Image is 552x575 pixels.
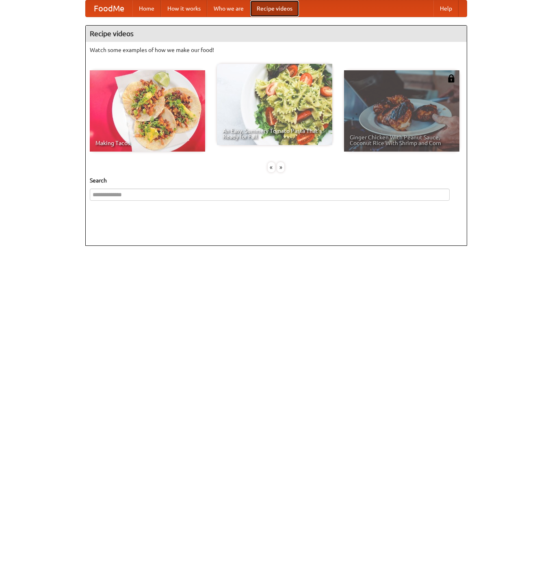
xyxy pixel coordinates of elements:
p: Watch some examples of how we make our food! [90,46,463,54]
a: FoodMe [86,0,132,17]
a: Recipe videos [250,0,299,17]
span: An Easy, Summery Tomato Pasta That's Ready for Fall [223,128,327,139]
a: An Easy, Summery Tomato Pasta That's Ready for Fall [217,64,332,145]
a: Home [132,0,161,17]
a: Who we are [207,0,250,17]
div: « [268,162,275,172]
span: Making Tacos [95,140,199,146]
div: » [277,162,284,172]
img: 483408.png [447,74,455,82]
h4: Recipe videos [86,26,467,42]
a: Making Tacos [90,70,205,152]
h5: Search [90,176,463,184]
a: Help [433,0,459,17]
a: How it works [161,0,207,17]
